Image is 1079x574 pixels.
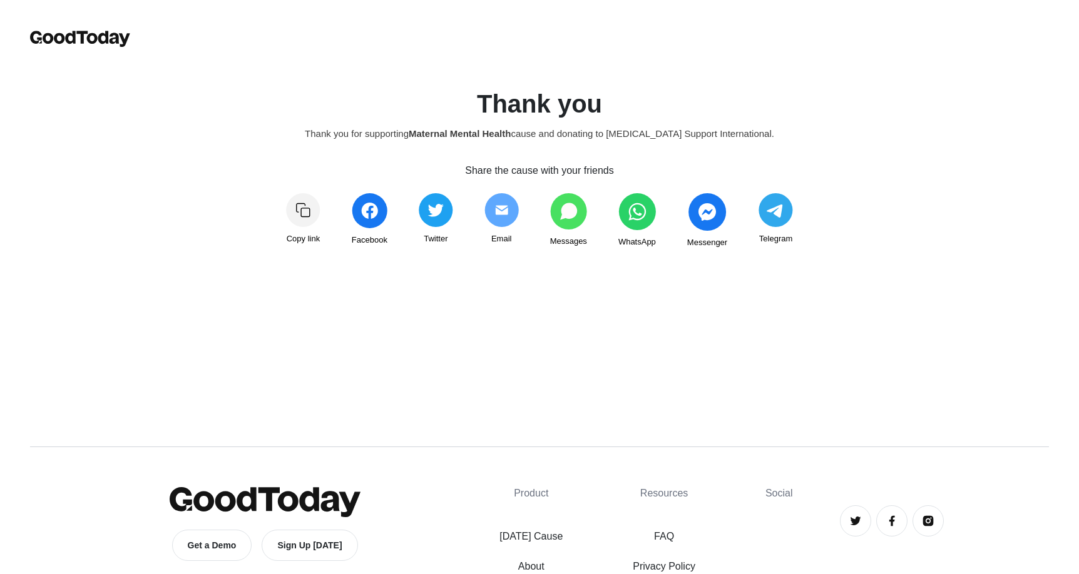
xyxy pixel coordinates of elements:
[262,530,357,561] a: Sign Up [DATE]
[633,559,695,574] a: Privacy Policy
[886,515,898,527] img: Facebook
[491,232,512,246] span: Email
[287,232,320,246] span: Copy link
[484,193,519,227] img: share_email2-0c4679e4b4386d6a5b86d8c72d62db284505652625843b8f2b6952039b23a09d.svg
[759,232,792,246] span: Telegram
[484,193,519,249] a: Email
[688,193,727,231] img: share_messenger-c45e1c7bcbce93979a22818f7576546ad346c06511f898ed389b6e9c643ac9fb.svg
[170,487,361,517] img: GoodToday
[286,193,320,249] a: Copy link
[618,193,656,249] a: WhatsApp
[424,232,447,246] span: Twitter
[550,234,587,248] span: Messages
[550,193,587,229] img: share_messages-3b1fb8c04668ff7766dd816aae91723b8c2b0b6fc9585005e55ff97ac9a0ace1.svg
[922,515,934,527] img: Instagram
[633,487,695,499] h4: Resources
[419,193,453,249] a: Twitter
[759,193,793,249] a: Telegram
[499,529,563,544] a: [DATE] Cause
[286,193,320,227] img: Copy link
[68,125,1011,143] div: Thank you for supporting cause and donating to [MEDICAL_DATA] Support International.
[840,505,871,536] a: Twitter
[633,529,695,544] a: FAQ
[849,515,862,527] img: Twitter
[419,193,453,227] img: share_twitter-4edeb73ec953106eaf988c2bc856af36d9939993d6d052e2104170eae85ec90a.svg
[687,236,727,249] span: Messenger
[352,193,387,249] a: Facebook
[68,94,1011,114] h1: Thank you
[30,30,130,47] img: GoodToday
[913,505,944,536] a: Instagram
[409,128,511,139] strong: Maternal Mental Health
[618,193,656,230] img: share_whatsapp-5443f3cdddf22c2a0b826378880ed971e5ae1b823a31c339f5b218d16a196cbc.svg
[172,530,252,561] a: Get a Demo
[687,193,727,249] a: Messenger
[759,193,793,227] img: share_telegram-202ce42bf2dc56a75ae6f480dc55a76afea62cc0f429ad49403062cf127563fc.svg
[499,487,563,499] h4: Product
[550,193,587,249] a: Messages
[68,163,1011,178] div: Share the cause with your friends
[499,559,563,574] a: About
[765,487,1049,499] h4: Social
[618,235,656,249] span: WhatsApp
[352,193,387,228] img: share_facebook-c991d833322401cbb4f237049bfc194d63ef308eb3503c7c3024a8cbde471ffb.svg
[352,233,387,247] span: Facebook
[876,505,908,536] a: Facebook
